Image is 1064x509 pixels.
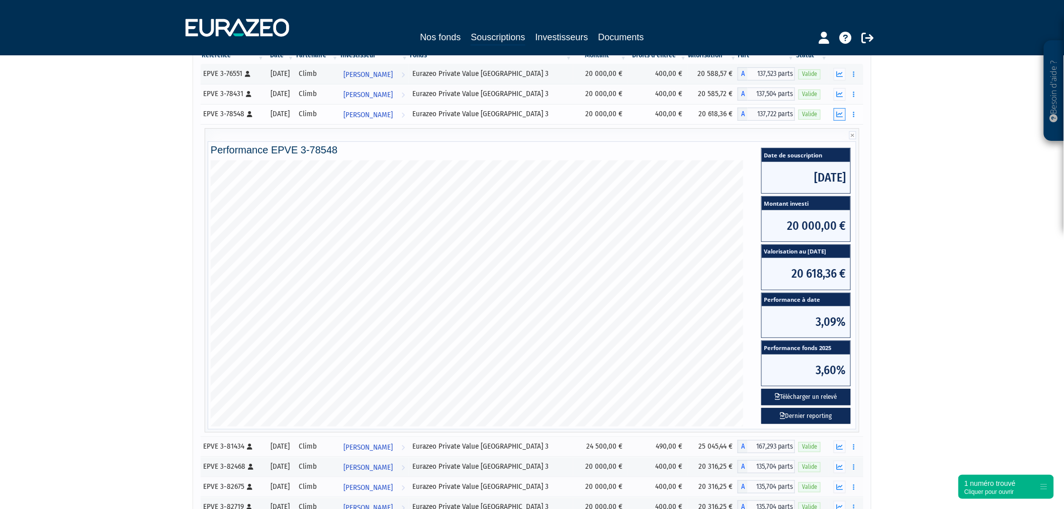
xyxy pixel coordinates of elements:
[343,65,393,84] span: [PERSON_NAME]
[203,441,261,452] div: EPVE 3-81434
[762,355,850,386] span: 3,60%
[799,69,821,79] span: Valide
[738,480,748,493] span: A
[738,108,795,121] div: A - Eurazeo Private Value Europe 3
[471,30,525,46] a: Souscriptions
[628,437,687,457] td: 490,00 €
[687,477,738,497] td: 20 316,25 €
[343,106,393,124] span: [PERSON_NAME]
[762,341,850,355] span: Performance fonds 2025
[247,444,252,450] i: [Français] Personne physique
[203,461,261,472] div: EPVE 3-82468
[738,88,795,101] div: A - Eurazeo Private Value Europe 3
[748,88,795,101] span: 137,504 parts
[412,441,569,452] div: Eurazeo Private Value [GEOGRAPHIC_DATA] 3
[269,109,292,119] div: [DATE]
[339,84,409,104] a: [PERSON_NAME]
[738,108,748,121] span: A
[573,457,628,477] td: 20 000,00 €
[401,478,405,497] i: Voir l'investisseur
[761,408,851,425] a: Dernier reporting
[409,47,573,64] th: Fonds: activer pour trier la colonne par ordre croissant
[573,477,628,497] td: 20 000,00 €
[762,197,850,210] span: Montant investi
[295,84,339,104] td: Climb
[343,458,393,477] span: [PERSON_NAME]
[343,478,393,497] span: [PERSON_NAME]
[799,110,821,119] span: Valide
[762,210,850,241] span: 20 000,00 €
[628,477,687,497] td: 400,00 €
[295,64,339,84] td: Climb
[246,91,251,97] i: [Français] Personne physique
[269,68,292,79] div: [DATE]
[265,47,295,64] th: Date: activer pour trier la colonne par ordre croissant
[748,108,795,121] span: 137,722 parts
[628,457,687,477] td: 400,00 €
[762,258,850,289] span: 20 618,36 €
[248,464,253,470] i: [Français] Personne physique
[762,162,850,193] span: [DATE]
[738,440,748,453] span: A
[762,293,850,307] span: Performance à date
[748,67,795,80] span: 137,523 parts
[1048,46,1060,136] p: Besoin d'aide ?
[269,481,292,492] div: [DATE]
[748,440,795,453] span: 167,293 parts
[412,89,569,99] div: Eurazeo Private Value [GEOGRAPHIC_DATA] 3
[295,477,339,497] td: Climb
[799,462,821,472] span: Valide
[795,47,828,64] th: Statut : activer pour trier la colonne par ordre d&eacute;croissant
[295,104,339,124] td: Climb
[412,461,569,472] div: Eurazeo Private Value [GEOGRAPHIC_DATA] 3
[687,47,738,64] th: Valorisation: activer pour trier la colonne par ordre croissant
[762,148,850,162] span: Date de souscription
[738,480,795,493] div: A - Eurazeo Private Value Europe 3
[628,64,687,84] td: 400,00 €
[412,481,569,492] div: Eurazeo Private Value [GEOGRAPHIC_DATA] 3
[687,64,738,84] td: 20 588,57 €
[738,47,795,64] th: Part: activer pour trier la colonne par ordre croissant
[573,64,628,84] td: 20 000,00 €
[401,86,405,104] i: Voir l'investisseur
[203,481,261,492] div: EPVE 3-82675
[203,68,261,79] div: EPVE 3-76551
[573,437,628,457] td: 24 500,00 €
[203,109,261,119] div: EPVE 3-78548
[573,47,628,64] th: Montant: activer pour trier la colonne par ordre croissant
[269,441,292,452] div: [DATE]
[598,30,644,44] a: Documents
[687,457,738,477] td: 20 316,25 €
[269,89,292,99] div: [DATE]
[201,47,265,64] th: Référence : activer pour trier la colonne par ordre croissant
[628,104,687,124] td: 400,00 €
[339,64,409,84] a: [PERSON_NAME]
[420,30,461,44] a: Nos fonds
[799,482,821,492] span: Valide
[295,457,339,477] td: Climb
[536,30,588,44] a: Investisseurs
[401,65,405,84] i: Voir l'investisseur
[343,438,393,457] span: [PERSON_NAME]
[269,461,292,472] div: [DATE]
[401,458,405,477] i: Voir l'investisseur
[628,84,687,104] td: 400,00 €
[628,47,687,64] th: Droits d'entrée: activer pour trier la colonne par ordre croissant
[245,71,250,77] i: [Français] Personne physique
[186,19,289,37] img: 1732889491-logotype_eurazeo_blanc_rvb.png
[339,104,409,124] a: [PERSON_NAME]
[295,437,339,457] td: Climb
[738,67,748,80] span: A
[738,88,748,101] span: A
[247,484,252,490] i: [Français] Personne physique
[573,104,628,124] td: 20 000,00 €
[339,437,409,457] a: [PERSON_NAME]
[412,109,569,119] div: Eurazeo Private Value [GEOGRAPHIC_DATA] 3
[295,47,339,64] th: Partenaire: activer pour trier la colonne par ordre croissant
[339,477,409,497] a: [PERSON_NAME]
[687,104,738,124] td: 20 618,36 €
[339,47,409,64] th: Investisseur: activer pour trier la colonne par ordre croissant
[401,106,405,124] i: Voir l'investisseur
[412,68,569,79] div: Eurazeo Private Value [GEOGRAPHIC_DATA] 3
[799,442,821,452] span: Valide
